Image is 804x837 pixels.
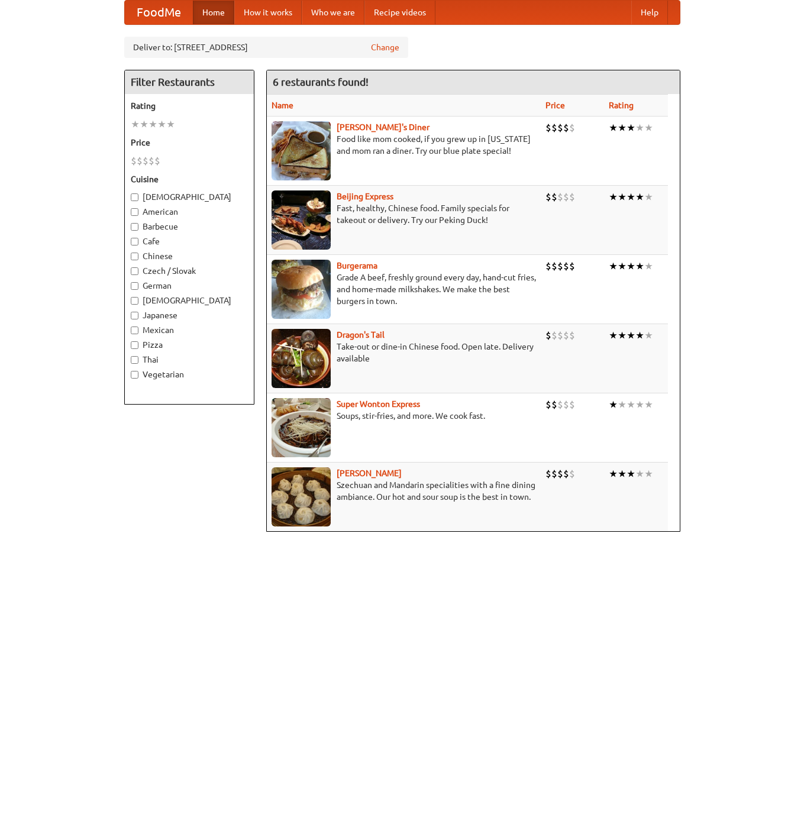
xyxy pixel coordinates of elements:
[618,260,627,273] li: ★
[644,398,653,411] li: ★
[131,238,138,245] input: Cafe
[551,260,557,273] li: $
[131,354,248,366] label: Thai
[131,267,138,275] input: Czech / Slovak
[131,250,248,262] label: Chinese
[272,410,536,422] p: Soups, stir-fries, and more. We cook fast.
[569,398,575,411] li: $
[551,329,557,342] li: $
[131,341,138,349] input: Pizza
[545,398,551,411] li: $
[551,121,557,134] li: $
[364,1,435,24] a: Recipe videos
[545,121,551,134] li: $
[563,121,569,134] li: $
[272,329,331,388] img: dragon.jpg
[124,37,408,58] div: Deliver to: [STREET_ADDRESS]
[337,468,402,478] a: [PERSON_NAME]
[131,369,248,380] label: Vegetarian
[569,467,575,480] li: $
[131,137,248,148] h5: Price
[635,398,644,411] li: ★
[618,398,627,411] li: ★
[545,467,551,480] li: $
[644,121,653,134] li: ★
[627,190,635,203] li: ★
[609,467,618,480] li: ★
[337,261,377,270] b: Burgerama
[569,329,575,342] li: $
[131,223,138,231] input: Barbecue
[131,221,248,232] label: Barbecue
[635,190,644,203] li: ★
[545,329,551,342] li: $
[635,121,644,134] li: ★
[157,118,166,131] li: ★
[131,100,248,112] h5: Rating
[635,260,644,273] li: ★
[272,133,536,157] p: Food like mom cooked, if you grew up in [US_STATE] and mom ran a diner. Try our blue plate special!
[644,190,653,203] li: ★
[631,1,668,24] a: Help
[569,260,575,273] li: $
[166,118,175,131] li: ★
[131,312,138,319] input: Japanese
[272,260,331,319] img: burgerama.jpg
[131,173,248,185] h5: Cuisine
[635,467,644,480] li: ★
[337,192,393,201] a: Beijing Express
[545,101,565,110] a: Price
[125,1,193,24] a: FoodMe
[644,260,653,273] li: ★
[557,329,563,342] li: $
[131,339,248,351] label: Pizza
[131,193,138,201] input: [DEMOGRAPHIC_DATA]
[557,121,563,134] li: $
[131,191,248,203] label: [DEMOGRAPHIC_DATA]
[272,190,331,250] img: beijing.jpg
[272,479,536,503] p: Szechuan and Mandarin specialities with a fine dining ambiance. Our hot and sour soup is the best...
[234,1,302,24] a: How it works
[627,260,635,273] li: ★
[609,121,618,134] li: ★
[302,1,364,24] a: Who we are
[557,260,563,273] li: $
[131,356,138,364] input: Thai
[337,122,430,132] a: [PERSON_NAME]'s Diner
[272,398,331,457] img: superwonton.jpg
[609,190,618,203] li: ★
[618,329,627,342] li: ★
[137,154,143,167] li: $
[563,398,569,411] li: $
[272,202,536,226] p: Fast, healthy, Chinese food. Family specials for takeout or delivery. Try our Peking Duck!
[557,467,563,480] li: $
[371,41,399,53] a: Change
[131,235,248,247] label: Cafe
[569,121,575,134] li: $
[618,121,627,134] li: ★
[618,467,627,480] li: ★
[272,272,536,307] p: Grade A beef, freshly ground every day, hand-cut fries, and home-made milkshakes. We make the bes...
[627,329,635,342] li: ★
[609,101,634,110] a: Rating
[131,327,138,334] input: Mexican
[143,154,148,167] li: $
[644,467,653,480] li: ★
[644,329,653,342] li: ★
[609,260,618,273] li: ★
[627,121,635,134] li: ★
[148,154,154,167] li: $
[131,297,138,305] input: [DEMOGRAPHIC_DATA]
[557,190,563,203] li: $
[635,329,644,342] li: ★
[131,309,248,321] label: Japanese
[545,190,551,203] li: $
[337,399,420,409] a: Super Wonton Express
[618,190,627,203] li: ★
[272,101,293,110] a: Name
[337,330,385,340] b: Dragon's Tail
[563,260,569,273] li: $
